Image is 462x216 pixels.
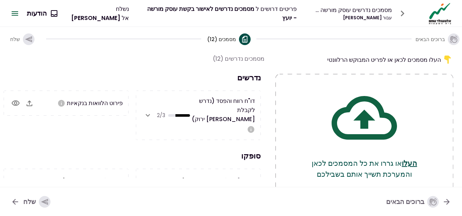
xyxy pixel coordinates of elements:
svg: נדרש לאור ירוק - אנא העלה שומת מס שנתיים אחורה [222,177,230,185]
span: 2/3 [157,112,165,119]
span: פירוט הלוואות בנקאיות [67,99,123,107]
svg: אנא העלו דוחות רווח והפסד לשנתיים האחרונות [247,125,255,133]
span: ברוכים הבאים [416,36,445,43]
span: שלח [10,36,20,43]
button: הודעות [21,4,63,23]
div: מסמכים נדרשים עוסק מורשה - יועץ [313,5,392,15]
div: פריטים דרושים ל [146,4,297,23]
svg: אנא העלו ריכוז יתרות עדכני בבנקים, בחברות אשראי חוץ בנקאיות ובחברות כרטיסי אשראי [101,177,109,185]
div: שלח [23,196,50,208]
button: העלו [402,158,417,169]
span: [PERSON_NAME] [71,14,120,22]
div: [PERSON_NAME] [313,15,392,21]
div: ברוכים הבאים [386,196,439,208]
button: שלח [4,28,40,51]
span: דו"ח רווח והפסד (נדרש לקבלת [PERSON_NAME] ירוק) [190,96,255,134]
div: נשלח אל [63,4,129,23]
button: מסמכים (12) [207,28,251,51]
svg: אנא העלו פרוט הלוואות מהבנקים [57,99,65,107]
span: מסמכים (12) [207,36,236,43]
img: Logo [427,2,453,25]
span: מסמכים נדרשים לאישור בקשת עוסק מורשה - יועץ [147,5,297,22]
button: ברוכים הבאים [380,192,457,211]
span: ריכוז יתרות גדעון מחלוף.pdf [6,177,93,185]
button: שלח [5,192,56,211]
div: מסמכים נדרשים (12) [213,54,264,63]
p: או גררו את כל המסמכים לכאן והמערכת תשייך אותם בשבילכם [304,158,424,180]
div: העלו מסמכים לכאן או לפריט המבוקש הרלוונטי [275,54,453,65]
button: ברוכים הבאים [417,28,458,51]
span: עבור [383,15,392,21]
